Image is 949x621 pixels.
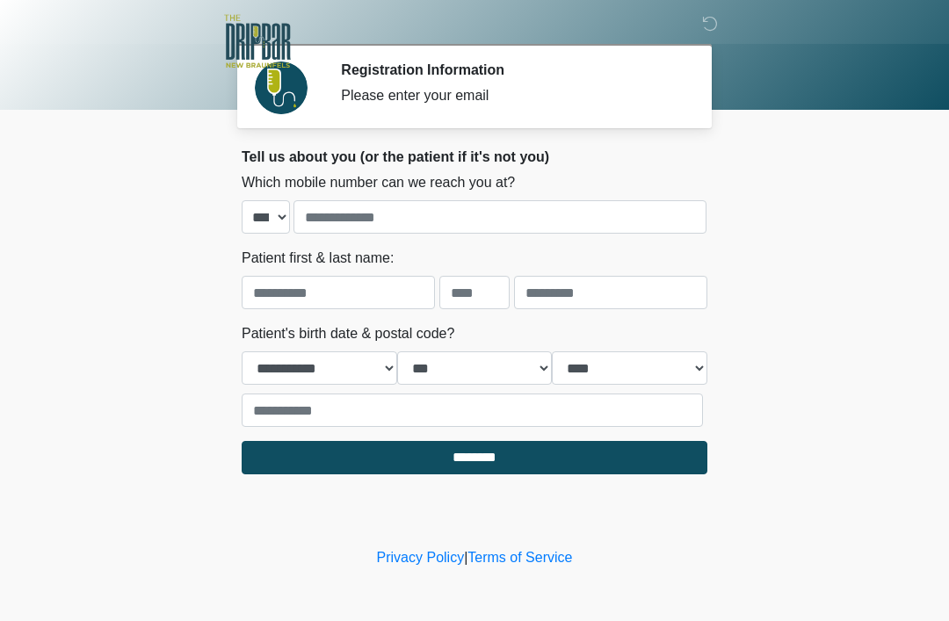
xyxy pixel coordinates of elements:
label: Which mobile number can we reach you at? [242,172,515,193]
a: Terms of Service [467,550,572,565]
h2: Tell us about you (or the patient if it's not you) [242,148,707,165]
a: Privacy Policy [377,550,465,565]
div: Please enter your email [341,85,681,106]
label: Patient's birth date & postal code? [242,323,454,344]
label: Patient first & last name: [242,248,394,269]
img: The DRIPBaR - New Braunfels Logo [224,13,291,70]
img: Agent Avatar [255,61,308,114]
a: | [464,550,467,565]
